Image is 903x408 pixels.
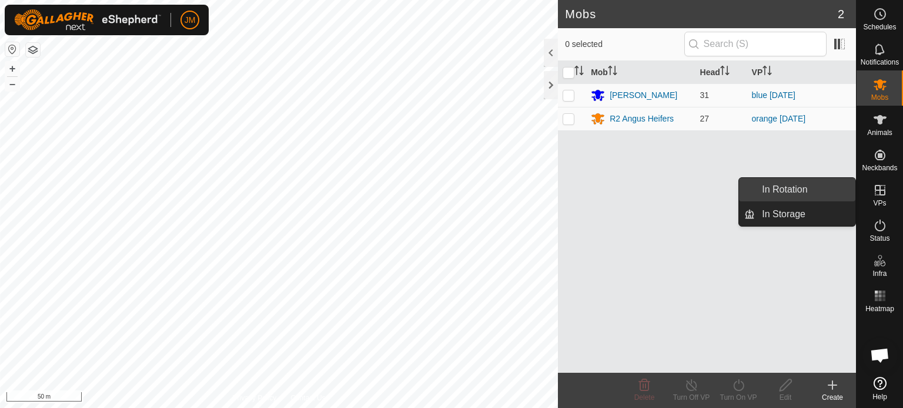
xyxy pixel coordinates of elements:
img: Gallagher Logo [14,9,161,31]
a: In Storage [755,203,855,226]
span: Status [869,235,889,242]
p-sorticon: Activate to sort [720,68,730,77]
span: 2 [838,5,844,23]
div: [PERSON_NAME] [610,89,677,102]
button: – [5,77,19,91]
div: R2 Angus Heifers [610,113,674,125]
span: VPs [873,200,886,207]
a: Privacy Policy [233,393,277,403]
span: Delete [634,393,655,402]
p-sorticon: Activate to sort [762,68,772,77]
li: In Rotation [739,178,855,201]
a: Contact Us [290,393,325,403]
div: Turn On VP [715,392,762,403]
span: In Storage [762,207,805,221]
span: In Rotation [762,183,807,197]
a: blue [DATE] [752,90,795,100]
span: 31 [700,90,710,100]
input: Search (S) [684,32,827,56]
li: In Storage [739,203,855,226]
th: Mob [586,61,695,84]
span: Schedules [863,23,896,31]
h2: Mobs [565,7,838,21]
th: Head [695,61,747,84]
a: orange [DATE] [752,114,806,123]
span: 27 [700,114,710,123]
div: Turn Off VP [668,392,715,403]
a: Help [857,372,903,405]
button: + [5,62,19,76]
span: Mobs [871,94,888,101]
span: Neckbands [862,164,897,171]
div: Edit [762,392,809,403]
a: In Rotation [755,178,855,201]
span: Infra [872,270,887,277]
div: Create [809,392,856,403]
div: Open chat [862,338,898,373]
p-sorticon: Activate to sort [574,68,584,77]
button: Map Layers [26,43,40,57]
p-sorticon: Activate to sort [608,68,617,77]
span: Notifications [861,59,899,66]
button: Reset Map [5,42,19,56]
span: 0 selected [565,38,684,50]
span: Heatmap [865,305,894,312]
span: Help [872,393,887,400]
th: VP [747,61,856,84]
span: JM [185,14,196,26]
span: Animals [867,129,892,136]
